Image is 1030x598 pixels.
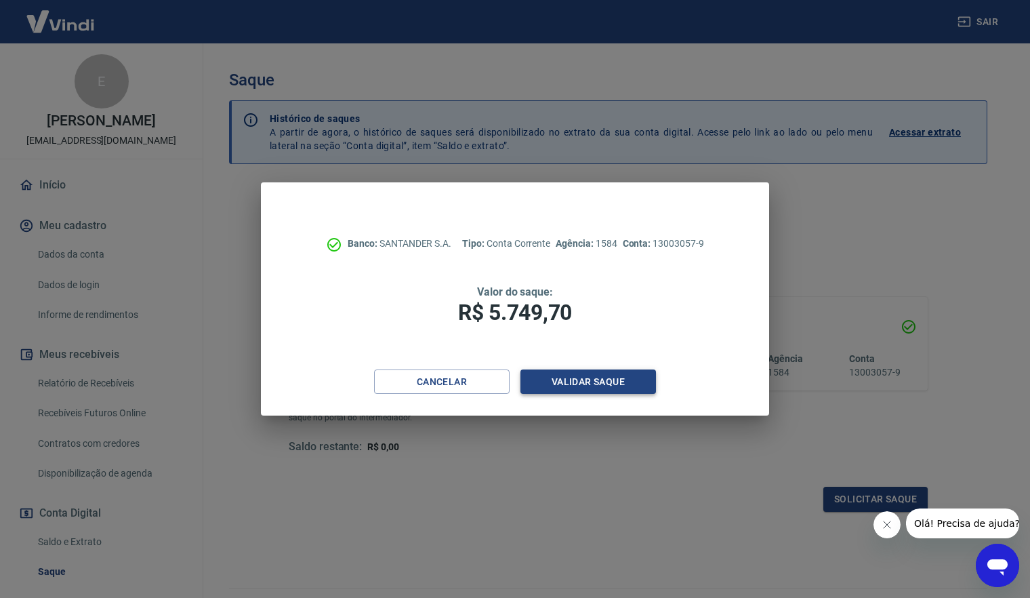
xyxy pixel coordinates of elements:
[462,238,487,249] span: Tipo:
[462,237,550,251] p: Conta Corrente
[8,9,114,20] span: Olá! Precisa de ajuda?
[873,511,901,538] iframe: Fechar mensagem
[623,237,704,251] p: 13003057-9
[458,300,572,325] span: R$ 5.749,70
[623,238,653,249] span: Conta:
[976,544,1019,587] iframe: Botão para abrir a janela de mensagens
[520,370,656,395] button: Validar saque
[556,238,596,249] span: Agência:
[374,370,510,395] button: Cancelar
[556,237,617,251] p: 1584
[348,237,451,251] p: SANTANDER S.A.
[348,238,379,249] span: Banco:
[906,509,1019,538] iframe: Mensagem da empresa
[477,285,553,298] span: Valor do saque:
